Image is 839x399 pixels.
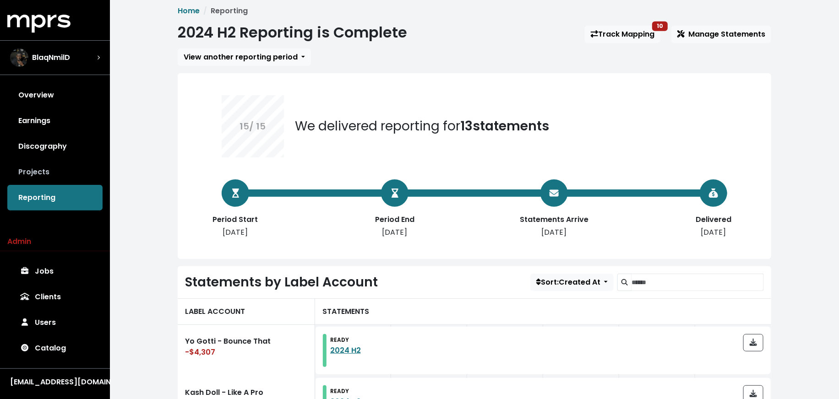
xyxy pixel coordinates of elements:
[199,227,272,238] div: [DATE]
[178,5,771,16] nav: breadcrumb
[460,117,549,135] b: 13 statements
[185,275,378,290] h2: Statements by Label Account
[7,335,103,361] a: Catalog
[178,298,315,325] div: LABEL ACCOUNT
[536,277,600,287] span: Sort: Created At
[671,26,771,43] button: Manage Statements
[358,214,431,225] div: Period End
[530,274,614,291] button: Sort:Created At
[677,29,765,39] span: Manage Statements
[7,310,103,335] a: Users
[585,26,660,43] a: Track Mapping10
[7,259,103,284] a: Jobs
[330,345,361,356] a: 2024 H2
[657,22,663,30] span: 10
[178,5,200,16] a: Home
[518,227,591,238] div: [DATE]
[330,387,349,395] small: READY
[10,377,100,388] div: [EMAIL_ADDRESS][DOMAIN_NAME]
[632,274,764,291] input: Search label accounts
[199,214,272,225] div: Period Start
[185,347,307,358] div: -$4,307
[178,24,407,41] h1: 2024 H2 Reporting is Complete
[315,298,771,325] div: STATEMENTS
[330,336,349,344] small: READY
[677,214,750,225] div: Delivered
[200,5,248,16] li: Reporting
[7,284,103,310] a: Clients
[32,52,70,63] span: BlaqNmilD
[7,82,103,108] a: Overview
[184,52,298,62] span: View another reporting period
[7,376,103,388] button: [EMAIL_ADDRESS][DOMAIN_NAME]
[7,134,103,159] a: Discography
[7,108,103,134] a: Earnings
[295,117,549,136] div: We delivered reporting for
[358,227,431,238] div: [DATE]
[10,49,28,67] img: The selected account / producer
[7,18,71,28] a: mprs logo
[518,214,591,225] div: Statements Arrive
[178,325,315,376] a: Yo Gotti - Bounce That-$4,307
[178,49,311,66] button: View another reporting period
[7,159,103,185] a: Projects
[677,227,750,238] div: [DATE]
